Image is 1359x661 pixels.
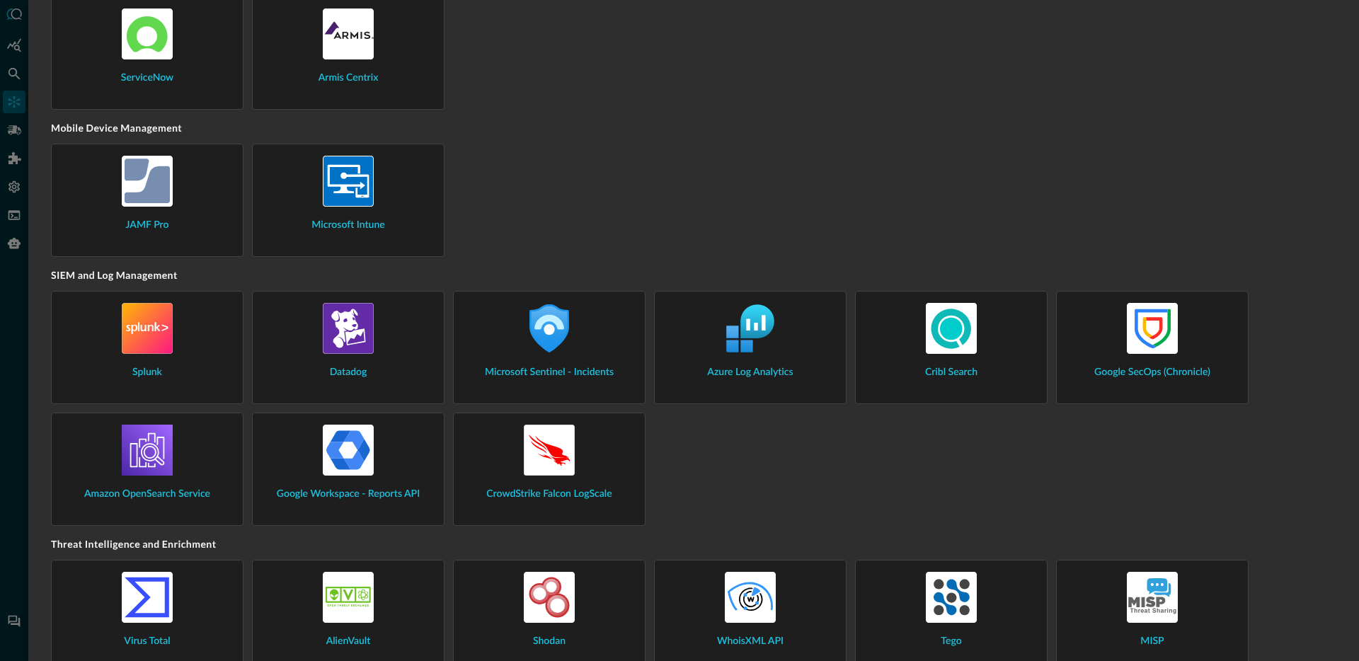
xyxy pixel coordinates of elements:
[926,572,977,623] img: TegoCyber.svg
[524,303,575,354] img: MicrosoftSentinel.svg
[51,268,1336,291] h5: SIEM and Log Management
[323,156,374,207] img: MicrosoftIntune.svg
[725,572,776,623] img: Whois.svg
[122,8,173,59] img: ServiceNow.svg
[277,487,420,502] span: Google Workspace - Reports API
[326,634,371,649] span: AlienVault
[926,303,977,354] img: CriblSearch.svg
[122,156,173,207] img: Jamf.svg
[725,303,776,354] img: AzureLogAnalytics.svg
[925,365,977,380] span: Cribl Search
[524,572,575,623] img: Shodan.svg
[126,218,169,233] span: JAMF Pro
[121,71,173,86] span: ServiceNow
[1094,365,1210,380] span: Google SecOps (Chronicle)
[323,572,374,623] img: AlienVaultOTX.svg
[122,303,173,354] img: Splunk.svg
[319,71,379,86] span: Armis Centrix
[84,487,210,502] span: Amazon OpenSearch Service
[124,634,170,649] span: Virus Total
[323,425,374,476] img: GoogleWorkspace.svg
[51,121,1336,144] h5: Mobile Device Management
[524,425,575,476] img: LogScale.svg
[51,537,1336,560] h5: Threat Intelligence and Enrichment
[486,487,612,502] span: CrowdStrike Falcon LogScale
[1127,303,1178,354] img: GoogleSecOps.svg
[485,365,614,380] span: Microsoft Sentinel - Incidents
[1127,572,1178,623] img: Misp.svg
[330,365,367,380] span: Datadog
[323,8,374,59] img: Armis.svg
[323,303,374,354] img: DataDog.svg
[122,572,173,623] img: VirusTotal.svg
[1140,634,1164,649] span: MISP
[941,634,961,649] span: Tego
[122,425,173,476] img: AWSOpenSearch.svg
[707,365,793,380] span: Azure Log Analytics
[311,218,385,233] span: Microsoft Intune
[717,634,784,649] span: WhoisXML API
[132,365,162,380] span: Splunk
[533,634,566,649] span: Shodan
